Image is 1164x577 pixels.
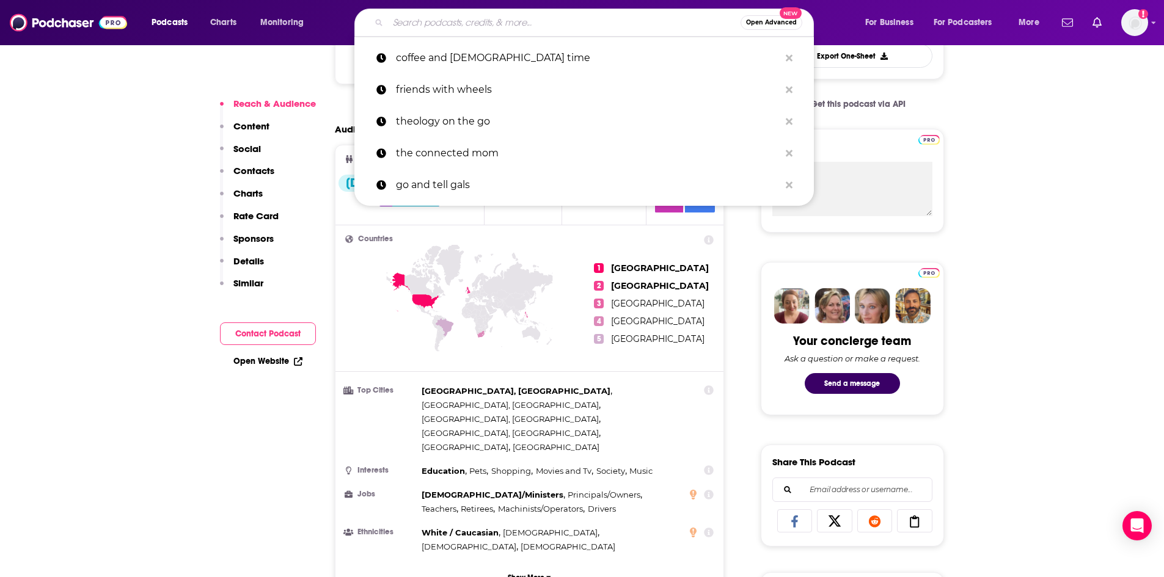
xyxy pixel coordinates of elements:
[857,509,893,532] a: Share on Reddit
[422,440,510,454] span: ,
[220,98,316,120] button: Reach & Audience
[345,528,417,536] h3: Ethnicities
[611,263,709,274] a: [GEOGRAPHIC_DATA]
[594,316,604,326] span: 4
[503,526,599,540] span: ,
[594,334,604,344] span: 5
[817,509,852,532] a: Share on X/Twitter
[233,165,274,176] p: Contacts
[1121,9,1148,36] button: Show profile menu
[811,99,906,109] span: Get this podcast via API
[934,14,992,31] span: For Podcasters
[354,169,814,201] a: go and tell gals
[536,464,593,478] span: ,
[918,133,940,145] a: Pro website
[233,143,261,154] p: Social
[10,11,127,34] img: Podchaser - Follow, Share and Rate Podcasts
[422,414,599,424] span: [GEOGRAPHIC_DATA], [GEOGRAPHIC_DATA]
[857,13,929,32] button: open menu
[339,175,481,192] div: [DEMOGRAPHIC_DATA]
[772,456,855,468] h3: Share This Podcast
[918,268,940,278] img: Podchaser Pro
[918,266,940,278] a: Pro website
[741,15,802,30] button: Open AdvancedNew
[422,412,601,426] span: ,
[233,277,263,289] p: Similar
[568,490,640,499] span: Principals/Owners
[1088,12,1107,33] a: Show notifications dropdown
[855,288,890,324] img: Jules Profile
[498,504,583,513] span: Machinists/Operators
[611,316,705,327] a: [GEOGRAPHIC_DATA]
[422,426,601,440] span: ,
[366,9,825,37] div: Search podcasts, credits, & more...
[354,74,814,106] a: friends with wheels
[1122,511,1152,540] div: Open Intercom Messenger
[503,528,598,537] span: [DEMOGRAPHIC_DATA]
[1121,9,1148,36] img: User Profile
[143,13,203,32] button: open menu
[772,44,932,68] button: Export One-Sheet
[783,478,922,501] input: Email address or username...
[345,466,417,474] h3: Interests
[1121,9,1148,36] span: Logged in as BenLaurro
[777,509,813,532] a: Share on Facebook
[897,509,932,532] a: Copy Link
[594,299,604,308] span: 3
[220,322,316,345] button: Contact Podcast
[396,42,780,74] p: coffee and bible time
[536,466,591,476] span: Movies and Tv
[513,442,599,452] span: [GEOGRAPHIC_DATA]
[469,464,488,478] span: ,
[596,466,625,476] span: Society
[422,526,500,540] span: ,
[611,298,705,309] a: [GEOGRAPHIC_DATA]
[772,477,932,502] div: Search followers
[220,277,263,300] button: Similar
[220,255,264,278] button: Details
[611,333,705,344] a: [GEOGRAPHIC_DATA]
[793,333,911,349] div: Your concierge team
[220,143,261,165] button: Social
[252,13,320,32] button: open menu
[594,263,604,273] span: 1
[233,187,263,199] p: Charts
[491,466,531,476] span: Shopping
[345,490,417,498] h3: Jobs
[233,120,269,132] p: Content
[220,187,263,210] button: Charts
[233,356,302,366] a: Open Website
[339,175,481,206] a: [DEMOGRAPHIC_DATA]
[422,502,458,516] span: ,
[233,233,274,244] p: Sponsors
[388,13,741,32] input: Search podcasts, credits, & more...
[521,542,615,551] span: [DEMOGRAPHIC_DATA]
[814,288,850,324] img: Barbara Profile
[422,442,508,452] span: [GEOGRAPHIC_DATA]
[345,386,417,394] h3: Top Cities
[461,502,495,516] span: ,
[220,165,274,187] button: Contacts
[422,542,516,551] span: [DEMOGRAPHIC_DATA]
[746,20,797,26] span: Open Advanced
[895,288,931,324] img: Jon Profile
[422,504,456,513] span: Teachers
[260,14,304,31] span: Monitoring
[396,106,780,137] p: theology on the go
[335,123,446,135] h2: Audience Demographics
[354,42,814,74] a: coffee and [DEMOGRAPHIC_DATA] time
[396,169,780,201] p: go and tell gals
[358,235,393,243] span: Countries
[1057,12,1078,33] a: Show notifications dropdown
[422,528,499,537] span: White / Caucasian
[422,540,518,554] span: ,
[396,137,780,169] p: the connected mom
[233,255,264,267] p: Details
[422,466,465,476] span: Education
[772,140,932,162] label: My Notes
[1019,14,1039,31] span: More
[918,135,940,145] img: Podchaser Pro
[785,354,920,363] div: Ask a question or make a request.
[422,398,601,412] span: ,
[926,13,1010,32] button: open menu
